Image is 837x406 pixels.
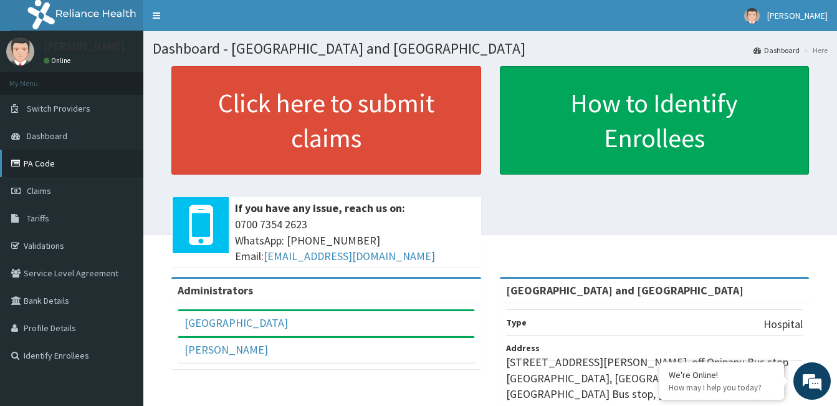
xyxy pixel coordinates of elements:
img: User Image [6,37,34,65]
a: [GEOGRAPHIC_DATA] [184,316,288,330]
span: Switch Providers [27,103,90,114]
img: User Image [744,8,760,24]
h1: Dashboard - [GEOGRAPHIC_DATA] and [GEOGRAPHIC_DATA] [153,41,828,57]
b: Address [506,342,540,354]
b: Administrators [178,283,253,297]
p: [PERSON_NAME] [44,41,125,52]
a: [PERSON_NAME] [184,342,268,357]
p: Hospital [763,316,803,332]
strong: [GEOGRAPHIC_DATA] and [GEOGRAPHIC_DATA] [506,283,744,297]
p: How may I help you today? [669,382,775,393]
b: If you have any issue, reach us on: [235,201,405,215]
span: Dashboard [27,130,67,142]
li: Here [801,45,828,56]
span: Claims [27,185,51,196]
a: Dashboard [753,45,800,56]
a: Click here to submit claims [171,66,481,175]
span: Tariffs [27,213,49,224]
a: Online [44,56,74,65]
div: We're Online! [669,369,775,380]
a: [EMAIL_ADDRESS][DOMAIN_NAME] [264,249,435,263]
span: [PERSON_NAME] [767,10,828,21]
b: Type [506,317,527,328]
a: How to Identify Enrollees [500,66,810,175]
span: 0700 7354 2623 WhatsApp: [PHONE_NUMBER] Email: [235,216,475,264]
